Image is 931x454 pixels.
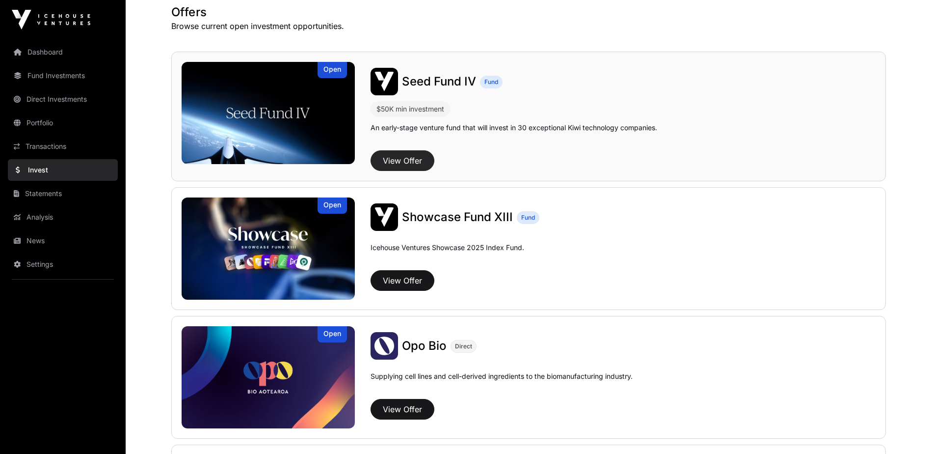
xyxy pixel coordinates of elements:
[402,74,476,89] a: Seed Fund IV
[182,62,355,164] img: Seed Fund IV
[402,338,447,354] a: Opo Bio
[402,209,513,225] a: Showcase Fund XIII
[371,371,633,381] p: Supplying cell lines and cell-derived ingredients to the biomanufacturing industry.
[8,112,118,134] a: Portfolio
[371,270,434,291] button: View Offer
[882,407,931,454] iframe: Chat Widget
[455,342,472,350] span: Direct
[402,339,447,353] span: Opo Bio
[8,41,118,63] a: Dashboard
[8,136,118,157] a: Transactions
[8,254,118,275] a: Settings
[318,326,347,342] div: Open
[8,230,118,252] a: News
[371,150,434,171] button: View Offer
[182,62,355,164] a: Seed Fund IVOpen
[371,68,398,95] img: Seed Fund IV
[8,65,118,86] a: Fund Investments
[318,198,347,214] div: Open
[8,88,118,110] a: Direct Investments
[12,10,90,29] img: Icehouse Ventures Logo
[484,78,498,86] span: Fund
[371,243,524,253] p: Icehouse Ventures Showcase 2025 Index Fund.
[8,183,118,204] a: Statements
[318,62,347,78] div: Open
[371,399,434,420] button: View Offer
[402,74,476,88] span: Seed Fund IV
[371,203,398,231] img: Showcase Fund XIII
[182,326,355,428] a: Opo BioOpen
[376,103,444,115] div: $50K min investment
[171,20,886,32] p: Browse current open investment opportunities.
[371,101,450,117] div: $50K min investment
[402,210,513,224] span: Showcase Fund XIII
[8,206,118,228] a: Analysis
[182,326,355,428] img: Opo Bio
[371,123,657,133] p: An early-stage venture fund that will invest in 30 exceptional Kiwi technology companies.
[8,159,118,181] a: Invest
[171,4,886,20] h1: Offers
[182,198,355,300] a: Showcase Fund XIIIOpen
[182,198,355,300] img: Showcase Fund XIII
[371,332,398,360] img: Opo Bio
[521,214,535,222] span: Fund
